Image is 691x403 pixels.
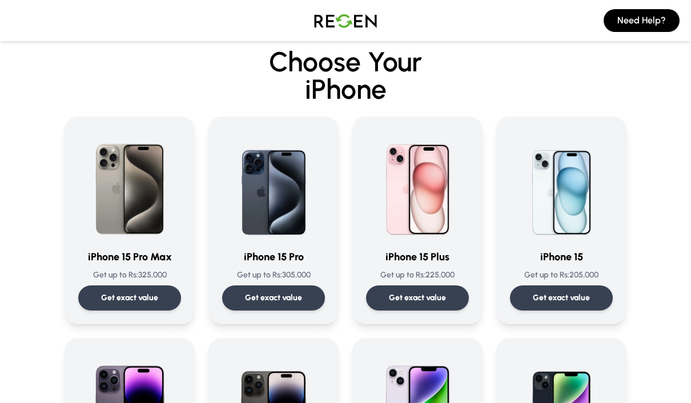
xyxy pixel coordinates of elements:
[510,269,613,281] p: Get up to Rs: 205,000
[222,130,325,240] img: iPhone 15 Pro
[366,269,469,281] p: Get up to Rs: 225,000
[65,75,626,103] span: iPhone
[366,249,469,265] h3: iPhone 15 Plus
[510,130,613,240] img: iPhone 15
[78,269,181,281] p: Get up to Rs: 325,000
[101,292,158,304] p: Get exact value
[269,45,422,78] span: Choose Your
[306,5,385,37] img: Logo
[78,130,181,240] img: iPhone 15 Pro Max
[366,130,469,240] img: iPhone 15 Plus
[604,9,680,32] button: Need Help?
[222,249,325,265] h3: iPhone 15 Pro
[245,292,302,304] p: Get exact value
[389,292,446,304] p: Get exact value
[510,249,613,265] h3: iPhone 15
[78,249,181,265] h3: iPhone 15 Pro Max
[222,269,325,281] p: Get up to Rs: 305,000
[533,292,590,304] p: Get exact value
